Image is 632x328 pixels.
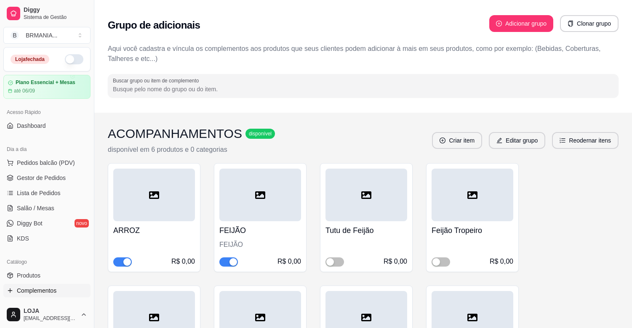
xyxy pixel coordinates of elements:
a: Lista de Pedidos [3,186,91,200]
button: plus-circleCriar item [432,132,482,149]
p: Aqui você cadastra e víncula os complementos aos produtos que seus clientes podem adicionar à mai... [108,44,619,64]
span: LOJA [24,307,77,315]
button: ordered-listReodernar itens [552,132,619,149]
button: Pedidos balcão (PDV) [3,156,91,169]
article: até 06/09 [14,87,35,94]
span: disponível [247,130,273,137]
a: DiggySistema de Gestão [3,3,91,24]
h3: ACOMPANHAMENTOS [108,126,242,141]
span: Salão / Mesas [17,204,54,212]
button: LOJA[EMAIL_ADDRESS][DOMAIN_NAME] [3,304,91,325]
span: Lista de Pedidos [17,189,61,197]
span: Diggy [24,6,87,14]
span: Gestor de Pedidos [17,174,66,182]
div: BRMANIA ... [26,31,57,40]
span: [EMAIL_ADDRESS][DOMAIN_NAME] [24,315,77,322]
a: KDS [3,232,91,245]
a: Plano Essencial + Mesasaté 06/09 [3,75,91,99]
div: Loja fechada [11,55,49,64]
div: Dia a dia [3,143,91,156]
label: Buscar grupo ou item de complemento [113,77,202,84]
a: Complementos [3,284,91,297]
span: edit [496,138,502,143]
span: Produtos [17,271,40,280]
p: disponível em 6 produtos e 0 categorias [108,145,275,155]
span: Diggy Bot [17,219,43,227]
button: copyClonar grupo [560,15,619,32]
div: Acesso Rápido [3,106,91,119]
span: plus-circle [440,138,445,143]
span: Sistema de Gestão [24,14,87,21]
div: R$ 0,00 [384,257,407,267]
button: Select a team [3,27,91,44]
span: ordered-list [560,138,565,143]
a: Dashboard [3,119,91,132]
span: Complementos [17,286,56,295]
div: FEIJÃO [219,240,301,250]
div: Catálogo [3,255,91,269]
div: R$ 0,00 [277,257,301,267]
h4: FEIJÃO [219,225,301,236]
div: R$ 0,00 [490,257,513,267]
article: Plano Essencial + Mesas [16,79,75,86]
button: Alterar Status [65,54,83,64]
h2: Grupo de adicionais [108,19,200,32]
span: plus-circle [496,21,502,26]
input: Buscar grupo ou item de complemento [113,85,613,93]
a: Gestor de Pedidos [3,171,91,185]
h4: Feijão Tropeiro [432,225,513,236]
a: Produtos [3,269,91,282]
a: Diggy Botnovo [3,217,91,230]
div: R$ 0,00 [171,257,195,267]
a: Salão / Mesas [3,201,91,215]
span: copy [568,21,573,26]
button: editEditar grupo [489,132,545,149]
h4: ARROZ [113,225,195,236]
button: plus-circleAdicionar grupo [489,15,553,32]
span: B [11,31,19,40]
h4: Tutu de Feijão [325,225,407,236]
span: Pedidos balcão (PDV) [17,159,75,167]
span: Dashboard [17,122,46,130]
span: KDS [17,234,29,243]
